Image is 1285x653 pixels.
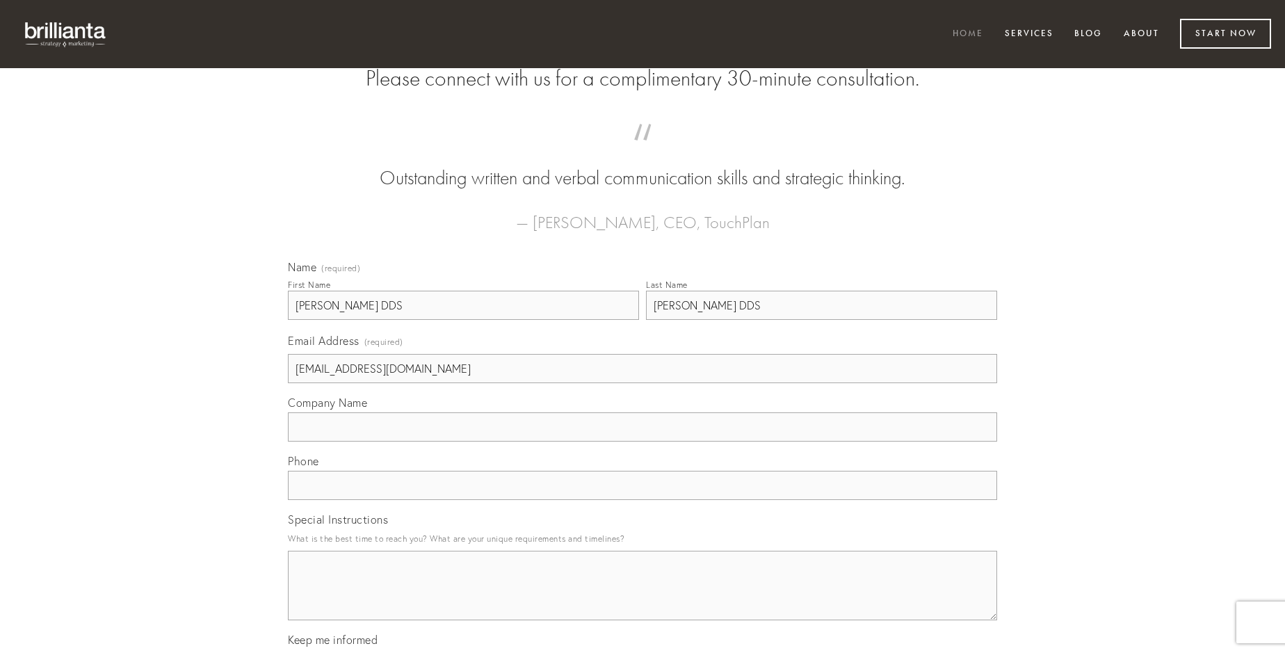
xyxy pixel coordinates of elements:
[310,192,975,236] figcaption: — [PERSON_NAME], CEO, TouchPlan
[646,280,688,290] div: Last Name
[1115,23,1168,46] a: About
[288,280,330,290] div: First Name
[996,23,1062,46] a: Services
[288,396,367,410] span: Company Name
[288,65,997,92] h2: Please connect with us for a complimentary 30-minute consultation.
[1180,19,1271,49] a: Start Now
[310,138,975,165] span: “
[364,332,403,351] span: (required)
[288,513,388,526] span: Special Instructions
[288,260,316,274] span: Name
[288,334,359,348] span: Email Address
[288,454,319,468] span: Phone
[14,14,118,54] img: brillianta - research, strategy, marketing
[321,264,360,273] span: (required)
[310,138,975,192] blockquote: Outstanding written and verbal communication skills and strategic thinking.
[288,633,378,647] span: Keep me informed
[944,23,992,46] a: Home
[1065,23,1111,46] a: Blog
[288,529,997,548] p: What is the best time to reach you? What are your unique requirements and timelines?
